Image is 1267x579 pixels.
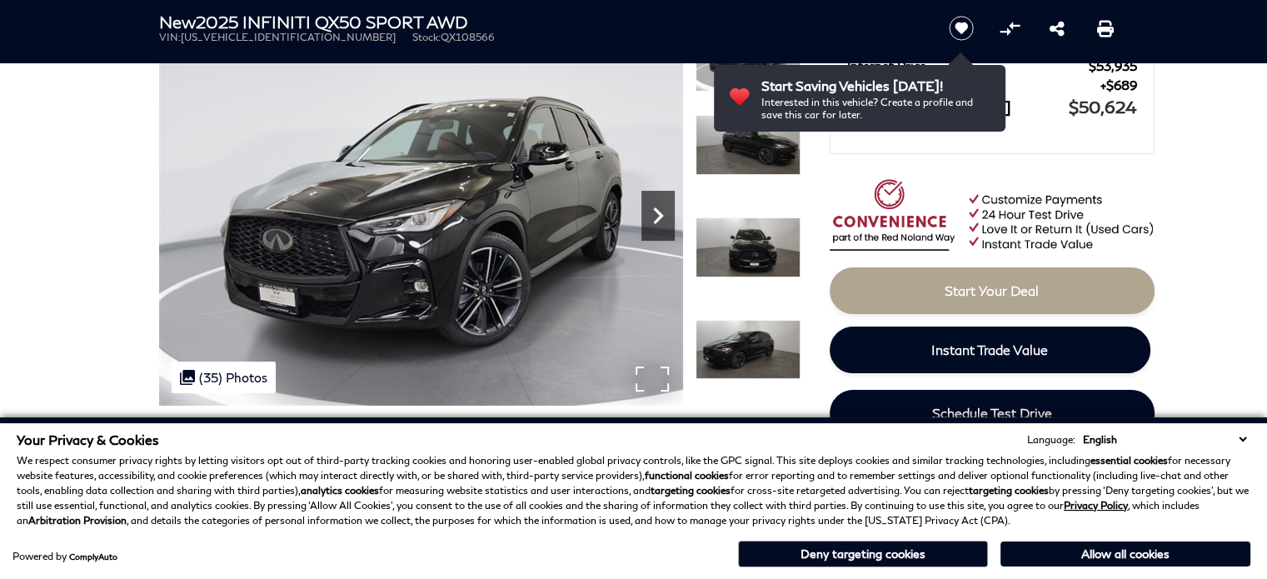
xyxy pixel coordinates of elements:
a: Dealer Handling $689 [847,77,1137,92]
div: Next [641,191,675,241]
span: QX108566 [441,31,495,43]
span: Internet Price [847,58,1089,73]
a: Schedule Test Drive [830,390,1155,437]
img: New 2025 BLACK OBSIDIAN INFINITI SPORT AWD image 2 [696,115,801,175]
a: ComplyAuto [69,552,117,562]
a: Print this New 2025 INFINITI QX50 SPORT AWD [1097,18,1114,38]
p: We respect consumer privacy rights by letting visitors opt out of third-party tracking cookies an... [17,453,1250,528]
a: Instant Trade Value [830,327,1150,373]
img: New 2025 BLACK OBSIDIAN INFINITI SPORT AWD image 3 [696,217,801,277]
span: $689 [1100,77,1137,92]
a: Internet Price $53,935 [847,58,1137,73]
button: Save vehicle [943,15,980,42]
strong: targeting cookies [969,484,1049,497]
span: Stock: [412,31,441,43]
span: Schedule Test Drive [932,405,1052,421]
span: Start Your Deal [945,282,1039,298]
strong: functional cookies [645,469,729,482]
strong: Arbitration Provision [28,514,127,527]
strong: essential cookies [1090,454,1168,467]
span: [US_VEHICLE_IDENTIFICATION_NUMBER] [181,31,396,43]
span: VIN: [159,31,181,43]
img: New 2025 BLACK OBSIDIAN INFINITI SPORT AWD image 4 [696,320,801,380]
strong: targeting cookies [651,484,731,497]
button: Compare vehicle [997,16,1022,41]
a: Start Your Deal [830,267,1155,314]
div: Language: [1027,435,1075,445]
strong: analytics cookies [301,484,379,497]
span: $53,935 [1089,58,1137,73]
div: Powered by [12,552,117,562]
span: Dealer Handling [847,77,1100,92]
button: Allow all cookies [1000,542,1250,567]
h1: 2025 INFINITI QX50 SPORT AWD [159,12,921,31]
select: Language Select [1079,432,1250,447]
strong: New [159,12,196,32]
a: Privacy Policy [1064,499,1128,512]
span: Red [PERSON_NAME] [847,97,1069,116]
button: Deny targeting cookies [738,541,988,567]
a: Details [847,117,1137,132]
a: Share this New 2025 INFINITI QX50 SPORT AWD [1050,18,1065,38]
div: (35) Photos [172,362,276,393]
span: Your Privacy & Cookies [17,432,159,447]
span: $50,624 [1069,97,1137,117]
span: Instant Trade Value [931,342,1048,357]
img: New 2025 BLACK OBSIDIAN INFINITI SPORT AWD image 1 [159,12,683,406]
a: Red [PERSON_NAME] $50,624 [847,97,1137,117]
